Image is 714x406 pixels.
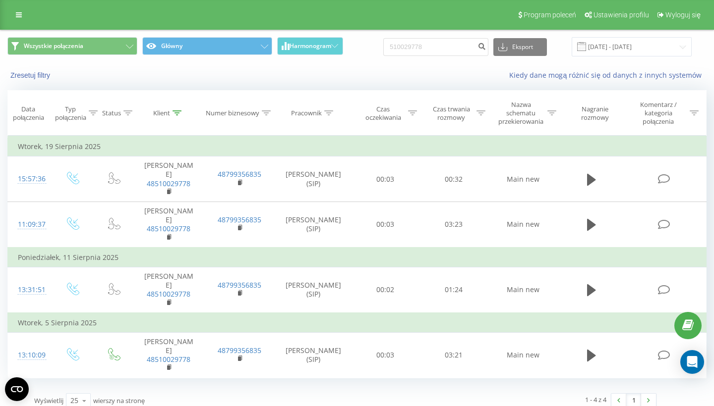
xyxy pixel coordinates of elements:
[360,105,406,122] div: Czas oczekiwania
[8,137,707,156] td: Wtorek, 19 Sierpnia 2025
[680,350,704,374] div: Open Intercom Messenger
[218,215,261,224] a: 48799356835
[488,332,559,378] td: Main new
[8,105,49,122] div: Data połączenia
[5,377,29,401] button: Open CMP widget
[218,169,261,179] a: 48799356835
[8,313,707,333] td: Wtorek, 5 Sierpnia 2025
[275,156,352,202] td: [PERSON_NAME] (SIP)
[594,11,649,19] span: Ustawienia profilu
[419,332,488,378] td: 03:21
[147,179,190,188] a: 48510029778
[133,202,204,248] td: [PERSON_NAME]
[352,332,420,378] td: 00:03
[352,156,420,202] td: 00:03
[290,43,331,50] span: Harmonogram
[291,109,322,117] div: Pracownik
[34,396,63,405] span: Wyświetlij
[18,280,42,300] div: 13:31:51
[488,156,559,202] td: Main new
[488,202,559,248] td: Main new
[206,109,259,117] div: Numer biznesowy
[352,202,420,248] td: 00:03
[497,101,545,126] div: Nazwa schematu przekierowania
[275,267,352,312] td: [PERSON_NAME] (SIP)
[24,42,83,50] span: Wszystkie połączenia
[133,332,204,378] td: [PERSON_NAME]
[488,267,559,312] td: Main new
[419,267,488,312] td: 01:24
[153,109,170,117] div: Klient
[383,38,488,56] input: Wyszukiwanie według numeru
[55,105,86,122] div: Typ połączenia
[147,224,190,233] a: 48510029778
[665,11,701,19] span: Wyloguj się
[147,355,190,364] a: 48510029778
[493,38,547,56] button: Eksport
[585,395,606,405] div: 1 - 4 z 4
[218,346,261,355] a: 48799356835
[275,202,352,248] td: [PERSON_NAME] (SIP)
[7,37,137,55] button: Wszystkie połączenia
[218,280,261,290] a: 48799356835
[102,109,121,117] div: Status
[133,156,204,202] td: [PERSON_NAME]
[7,71,55,80] button: Zresetuj filtry
[277,37,343,55] button: Harmonogram
[428,105,474,122] div: Czas trwania rozmowy
[133,267,204,312] td: [PERSON_NAME]
[142,37,272,55] button: Główny
[18,346,42,365] div: 13:10:09
[18,215,42,234] div: 11:09:37
[70,396,78,406] div: 25
[8,248,707,267] td: Poniedziałek, 11 Sierpnia 2025
[352,267,420,312] td: 00:02
[147,289,190,299] a: 48510029778
[568,105,622,122] div: Nagranie rozmowy
[419,202,488,248] td: 03:23
[18,169,42,189] div: 15:57:36
[93,396,145,405] span: wierszy na stronę
[524,11,576,19] span: Program poleceń
[629,101,687,126] div: Komentarz / kategoria połączenia
[509,70,707,80] a: Kiedy dane mogą różnić się od danych z innych systemów
[419,156,488,202] td: 00:32
[275,332,352,378] td: [PERSON_NAME] (SIP)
